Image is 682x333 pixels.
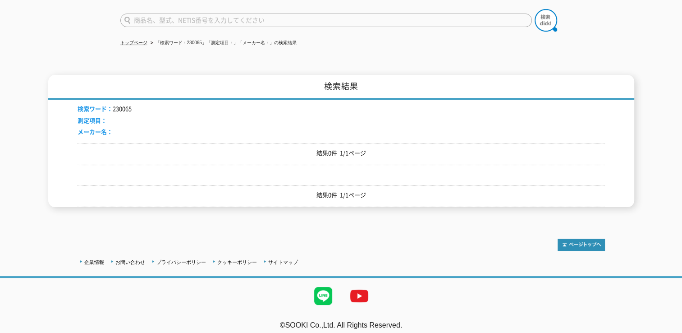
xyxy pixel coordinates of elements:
h1: 検索結果 [48,75,634,100]
a: お問い合わせ [115,259,145,265]
p: 結果0件 1/1ページ [78,190,605,200]
img: btn_search.png [535,9,557,32]
a: プライバシーポリシー [156,259,206,265]
a: サイトマップ [268,259,298,265]
input: 商品名、型式、NETIS番号を入力してください [120,14,532,27]
img: LINE [305,278,341,314]
img: YouTube [341,278,377,314]
span: 検索ワード： [78,104,113,113]
a: 企業情報 [84,259,104,265]
a: トップページ [120,40,147,45]
img: トップページへ [558,239,605,251]
span: 測定項目： [78,116,107,125]
a: クッキーポリシー [217,259,257,265]
p: 結果0件 1/1ページ [78,148,605,158]
li: 230065 [78,104,132,114]
li: 「検索ワード：230065」「測定項目：」「メーカー名：」の検索結果 [149,38,297,48]
span: メーカー名： [78,127,113,136]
